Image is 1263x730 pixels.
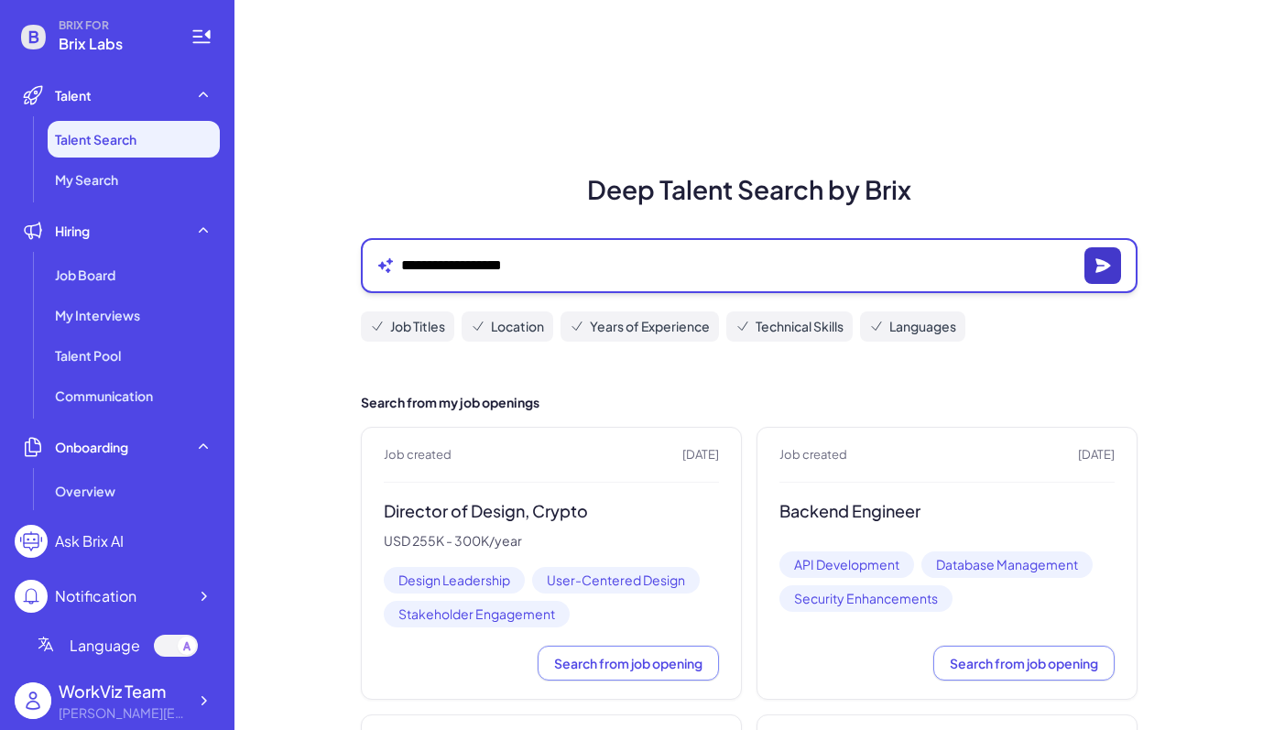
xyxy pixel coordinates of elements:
span: My Search [55,170,118,189]
button: Search from job opening [933,646,1115,681]
span: Search from job opening [950,655,1098,671]
h3: Director of Design, Crypto [384,501,719,522]
span: Job created [384,446,452,464]
span: Design Leadership [384,567,525,594]
span: Hiring [55,222,90,240]
span: Years of Experience [590,317,710,336]
img: user_logo.png [15,682,51,719]
div: Ask Brix AI [55,530,124,552]
span: [DATE] [1078,446,1115,464]
button: Search from job opening [538,646,719,681]
p: USD 255K - 300K/year [384,533,719,550]
span: Languages [889,317,956,336]
span: Location [491,317,544,336]
h3: Backend Engineer [779,501,1115,522]
span: Security Enhancements [779,585,953,612]
h1: Deep Talent Search by Brix [339,170,1160,209]
span: Language [70,635,140,657]
span: My Interviews [55,306,140,324]
span: Communication [55,387,153,405]
span: Brix Labs [59,33,169,55]
span: Job Titles [390,317,445,336]
span: Onboarding [55,438,128,456]
span: Job created [779,446,847,464]
span: API Development [779,551,914,578]
span: Stakeholder Engagement [384,601,570,627]
span: Talent [55,86,92,104]
div: alex@joinbrix.com [59,703,187,723]
span: User-Centered Design [532,567,700,594]
span: BRIX FOR [59,18,169,33]
span: Talent Pool [55,346,121,365]
span: Overview [55,482,115,500]
div: WorkViz Team [59,679,187,703]
span: Technical Skills [756,317,844,336]
h2: Search from my job openings [361,393,1138,412]
span: Talent Search [55,130,136,148]
span: Job Board [55,266,115,284]
span: [DATE] [682,446,719,464]
span: Search from job opening [554,655,702,671]
span: Database Management [921,551,1093,578]
div: Notification [55,585,136,607]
